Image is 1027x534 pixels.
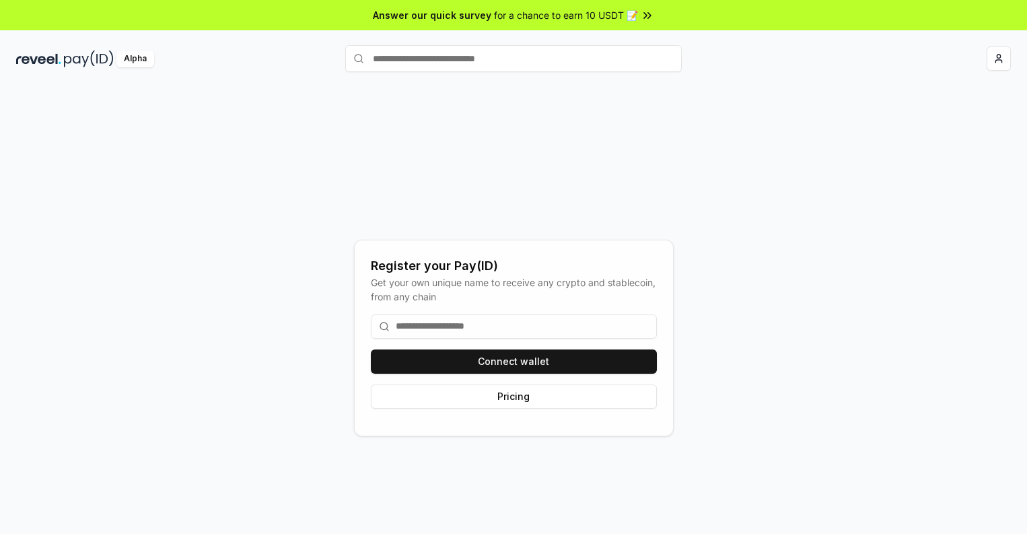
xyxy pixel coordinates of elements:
div: Get your own unique name to receive any crypto and stablecoin, from any chain [371,275,657,304]
span: for a chance to earn 10 USDT 📝 [494,8,638,22]
img: pay_id [64,51,114,67]
button: Connect wallet [371,349,657,374]
div: Alpha [116,51,154,67]
img: reveel_dark [16,51,61,67]
span: Answer our quick survey [373,8,491,22]
button: Pricing [371,385,657,409]
div: Register your Pay(ID) [371,257,657,275]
